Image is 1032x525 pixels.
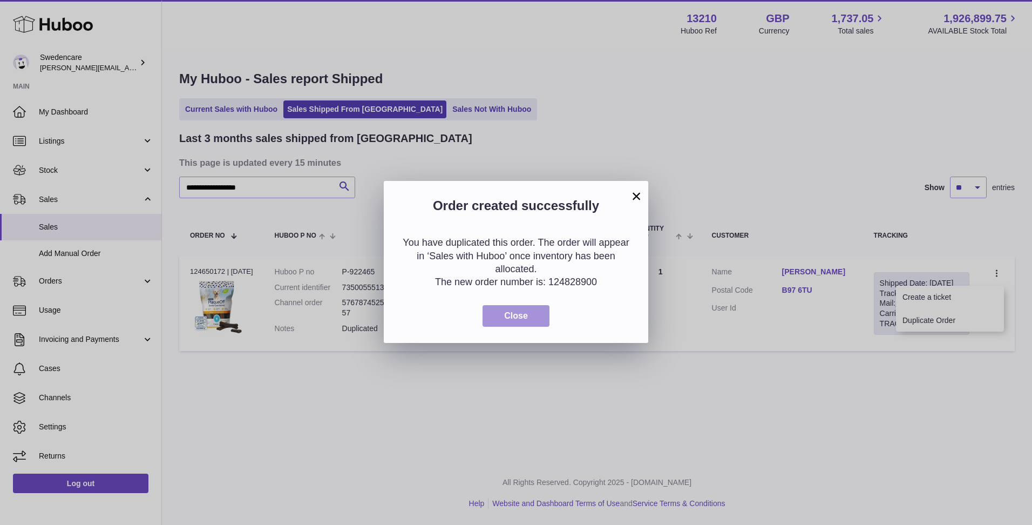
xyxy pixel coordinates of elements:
[400,275,632,288] p: The new order number is: 124828900
[504,311,528,320] span: Close
[400,197,632,220] h2: Order created successfully
[630,190,643,203] button: ×
[400,236,632,275] p: You have duplicated this order. The order will appear in ‘Sales with Huboo’ once inventory has be...
[483,305,549,327] button: Close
